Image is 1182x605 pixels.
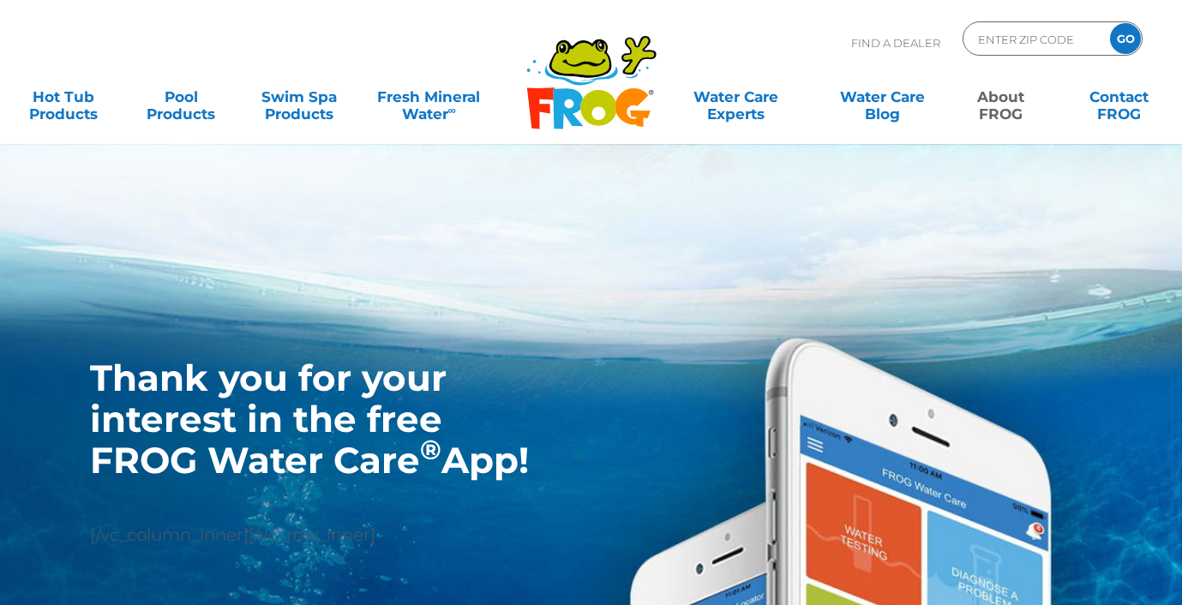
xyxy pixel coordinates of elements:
h1: Thank you for your interest in the free FROG Water Care App! [90,357,539,481]
a: Water CareExperts [662,80,811,114]
input: Zip Code Form [976,27,1092,51]
a: Water CareBlog [837,80,928,114]
a: AboutFROG [955,80,1047,114]
p: Find A Dealer [851,21,940,64]
a: Swim SpaProducts [253,80,345,114]
a: ContactFROG [1073,80,1165,114]
input: GO [1110,23,1141,54]
a: Fresh MineralWater∞ [371,80,486,114]
div: [/vc_column_inner][/vc_row_inner] [90,357,539,548]
sup: ∞ [448,104,456,117]
a: Hot TubProducts [17,80,109,114]
a: PoolProducts [135,80,227,114]
sup: ® [420,434,441,466]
